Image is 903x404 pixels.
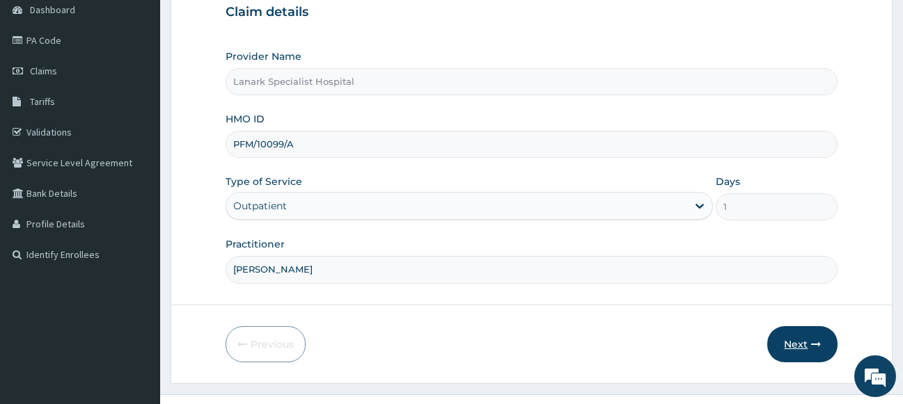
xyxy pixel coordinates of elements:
[716,175,740,188] label: Days
[226,5,838,20] h3: Claim details
[72,78,234,96] div: Chat with us now
[226,175,302,188] label: Type of Service
[226,256,838,283] input: Enter Name
[233,199,287,213] div: Outpatient
[81,116,192,257] span: We're online!
[30,3,75,16] span: Dashboard
[228,7,262,40] div: Minimize live chat window
[226,131,838,158] input: Enter HMO ID
[226,49,301,63] label: Provider Name
[226,237,285,251] label: Practitioner
[26,70,56,104] img: d_794563401_company_1708531726252_794563401
[767,326,838,362] button: Next
[226,112,265,126] label: HMO ID
[30,65,57,77] span: Claims
[30,95,55,108] span: Tariffs
[226,326,306,362] button: Previous
[7,262,265,311] textarea: Type your message and hit 'Enter'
